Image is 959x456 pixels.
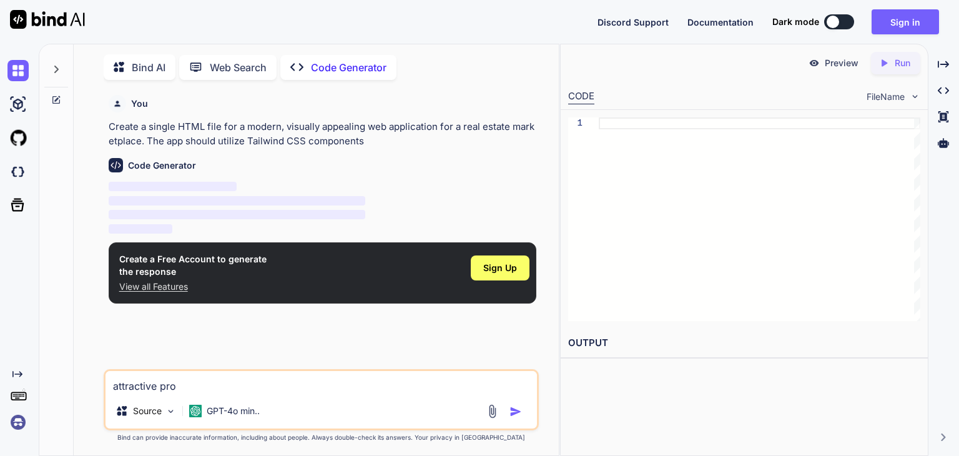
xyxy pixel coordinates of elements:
p: View all Features [119,280,267,293]
p: GPT-4o min.. [207,405,260,417]
span: ‌ [109,182,237,191]
h6: Code Generator [128,159,196,172]
img: preview [809,57,820,69]
img: signin [7,412,29,433]
img: ai-studio [7,94,29,115]
img: icon [509,405,522,418]
img: chevron down [910,91,920,102]
span: Documentation [687,17,754,27]
h1: Create a Free Account to generate the response [119,253,267,278]
p: Run [895,57,910,69]
img: attachment [485,404,499,419]
span: Discord Support [598,17,669,27]
span: ‌ [109,210,365,219]
p: Bind AI [132,60,165,75]
img: Pick Models [165,406,176,417]
p: Preview [825,57,858,69]
span: ‌ [109,224,173,234]
button: Documentation [687,16,754,29]
img: githubLight [7,127,29,149]
div: CODE [568,89,594,104]
button: Sign in [872,9,939,34]
span: Dark mode [772,16,819,28]
p: Code Generator [311,60,386,75]
img: Bind AI [10,10,85,29]
h6: You [131,97,148,110]
img: GPT-4o mini [189,405,202,417]
h2: OUTPUT [561,329,928,358]
div: 1 [568,117,583,129]
span: FileName [867,91,905,103]
p: Create a single HTML file for a modern, visually appealing web application for a real estate mark... [109,120,536,148]
p: Bind can provide inaccurate information, including about people. Always double-check its answers.... [104,433,539,442]
img: darkCloudIdeIcon [7,161,29,182]
p: Web Search [210,60,267,75]
span: ‌ [109,196,365,206]
textarea: attractive pro [106,371,537,394]
span: Sign Up [483,262,517,274]
img: chat [7,60,29,81]
button: Discord Support [598,16,669,29]
p: Source [133,405,162,417]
